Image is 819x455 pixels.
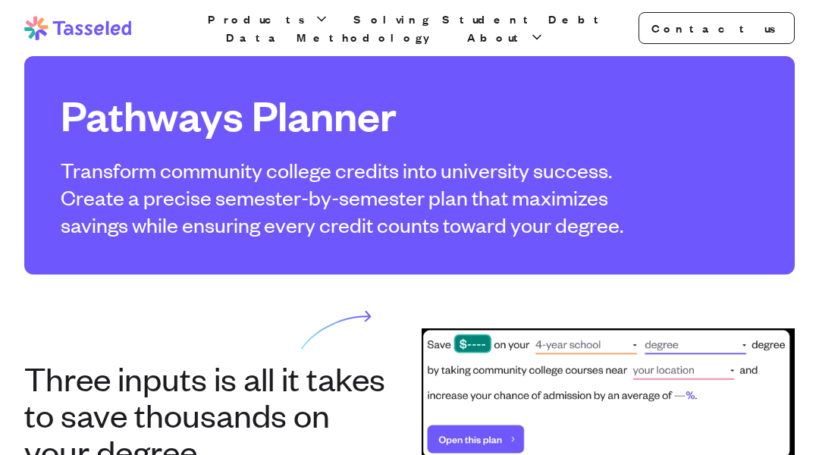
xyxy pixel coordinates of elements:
[350,10,610,28] a: Solving Student Debt
[61,156,643,238] p: Transform community college credits into university success. Create a precise semester-by-semeste...
[464,28,548,46] button: About
[223,28,446,46] a: Data Methodology
[205,10,332,28] button: Products
[639,12,795,44] a: Contact us
[467,28,526,46] span: About
[208,10,311,28] span: Products
[61,93,643,138] h1: Pathways Planner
